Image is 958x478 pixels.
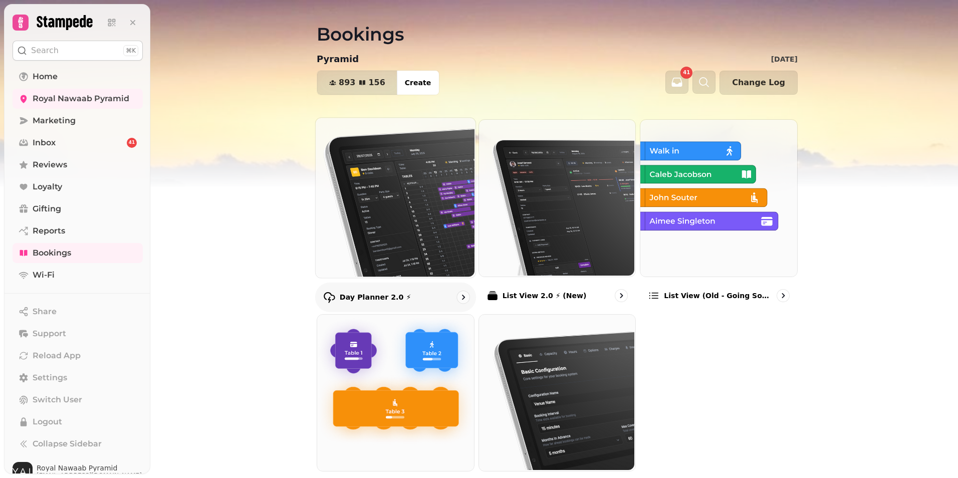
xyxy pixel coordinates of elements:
span: Create [405,79,431,86]
a: Marketing [13,111,143,131]
span: Reports [33,225,65,237]
span: Reload App [33,350,81,362]
a: Home [13,67,143,87]
span: Wi-Fi [33,269,55,281]
span: Inbox [33,137,56,149]
button: Create [397,71,439,95]
p: List View 2.0 ⚡ (New) [503,291,587,301]
img: Floor Plans (beta) [316,314,473,470]
svg: go to [458,292,468,302]
a: List View 2.0 ⚡ (New)List View 2.0 ⚡ (New) [478,119,636,310]
span: Bookings [33,247,71,259]
span: Settings [33,372,67,384]
button: 893156 [317,71,397,95]
a: Settings [13,368,143,388]
a: Bookings [13,243,143,263]
svg: go to [616,291,626,301]
span: Change Log [732,79,785,87]
a: Reviews [13,155,143,175]
span: Share [33,306,57,318]
span: Loyalty [33,181,62,193]
span: Switch User [33,394,82,406]
div: ⌘K [123,45,138,56]
button: Reload App [13,346,143,366]
img: Configuration [478,314,635,470]
a: Day Planner 2.0 ⚡Day Planner 2.0 ⚡ [315,117,476,312]
a: Royal Nawaab Pyramid [13,89,143,109]
span: Logout [33,416,62,428]
a: Gifting [13,199,143,219]
span: Home [33,71,58,83]
a: Reports [13,221,143,241]
span: 41 [683,70,690,75]
p: Pyramid [317,52,359,66]
a: List view (Old - going soon)List view (Old - going soon) [640,119,798,310]
span: 41 [129,139,135,146]
span: Support [33,328,66,340]
span: Marketing [33,115,76,127]
a: Wi-Fi [13,265,143,285]
span: 893 [339,79,355,87]
button: Change Log [720,71,798,95]
span: 156 [368,79,385,87]
span: Gifting [33,203,61,215]
a: Loyalty [13,177,143,197]
p: Day Planner 2.0 ⚡ [340,292,411,302]
img: Day Planner 2.0 ⚡ [315,117,474,277]
svg: go to [778,291,788,301]
p: Search [31,45,59,57]
button: Search⌘K [13,41,143,61]
p: List view (Old - going soon) [664,291,773,301]
span: Royal Nawaab Pyramid [37,464,142,471]
button: Share [13,302,143,322]
span: Collapse Sidebar [33,438,102,450]
span: Royal Nawaab Pyramid [33,93,129,105]
button: Switch User [13,390,143,410]
button: Collapse Sidebar [13,434,143,454]
p: [DATE] [771,54,798,64]
a: Inbox41 [13,133,143,153]
button: Support [13,324,143,344]
button: Logout [13,412,143,432]
img: List view (Old - going soon) [639,119,796,276]
span: Reviews [33,159,67,171]
img: List View 2.0 ⚡ (New) [478,119,635,276]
